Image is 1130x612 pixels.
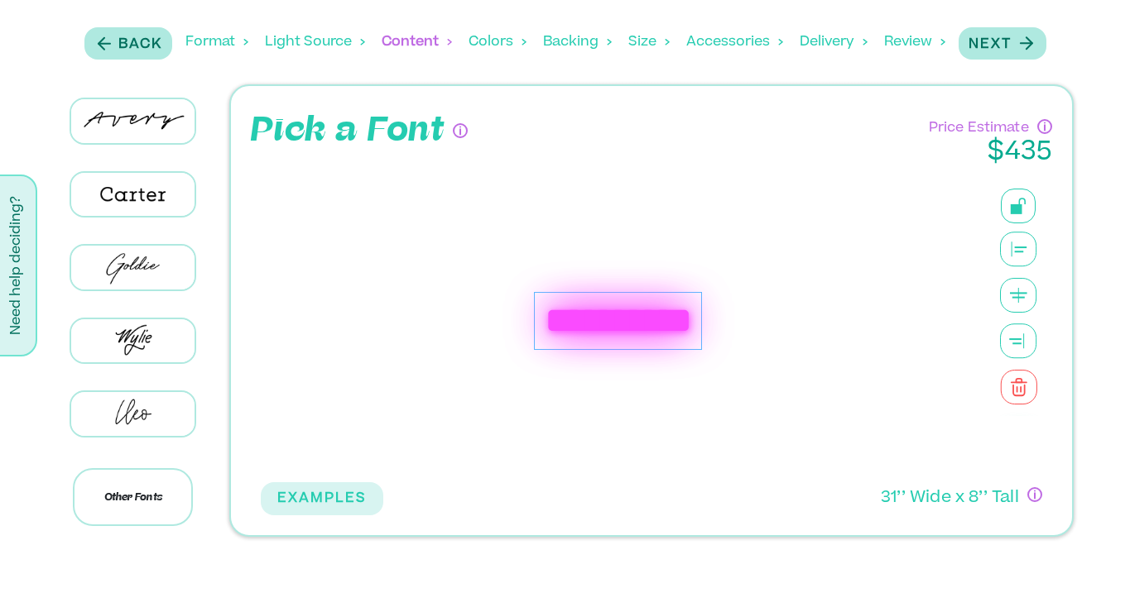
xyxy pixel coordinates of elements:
div: Review [884,17,945,68]
div: Light Source [265,17,365,68]
div: Have questions about pricing or just need a human touch? Go through the process and submit an inq... [1037,119,1052,134]
div: Accessories [686,17,783,68]
div: Delivery [800,17,868,68]
p: Price Estimate [929,114,1029,138]
img: Cleo [71,392,195,436]
p: Back [118,35,162,55]
p: 31 ’’ Wide x 8 ’’ Tall [881,487,1019,511]
p: Pick a Font [251,106,445,155]
img: Wylie [71,319,195,363]
div: Colors [469,17,527,68]
img: Avery [71,99,195,143]
div: Content [382,17,452,68]
p: Next [969,35,1012,55]
div: Size [628,17,670,68]
img: Goldie [71,246,195,289]
img: Carter [71,173,195,217]
button: EXAMPLES [261,482,383,515]
div: If you have questions about size, or if you can’t design exactly what you want here, no worries! ... [1027,487,1042,502]
p: Other Fonts [73,468,193,526]
button: Next [959,27,1046,60]
p: $ 435 [929,138,1052,168]
button: Back [84,27,172,60]
div: Backing [543,17,612,68]
div: Format [185,17,248,68]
